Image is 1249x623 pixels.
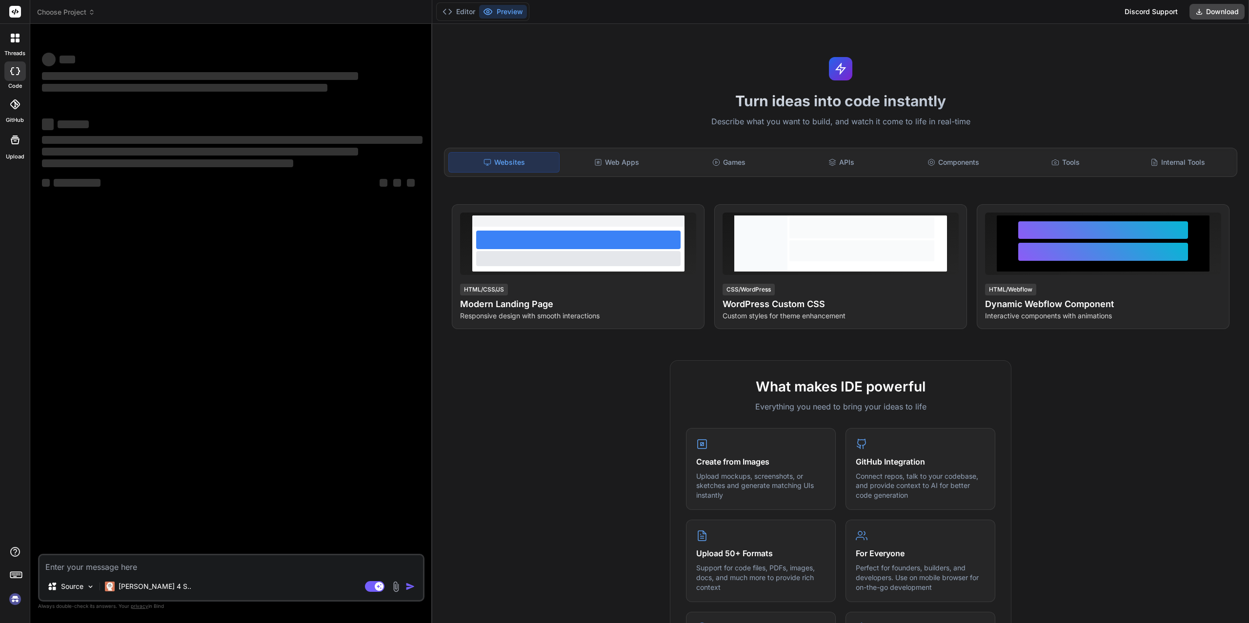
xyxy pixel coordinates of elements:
span: privacy [131,603,148,609]
h4: Upload 50+ Formats [696,547,826,559]
div: Games [674,152,784,173]
div: HTML/Webflow [985,284,1036,295]
p: Custom styles for theme enhancement [723,311,959,321]
label: Upload [6,153,24,161]
p: Always double-check its answers. Your in Bind [38,602,424,611]
h1: Turn ideas into code instantly [438,92,1243,110]
h4: Dynamic Webflow Component [985,297,1221,311]
p: Everything you need to bring your ideas to life [686,401,995,412]
p: [PERSON_NAME] 4 S.. [119,582,191,591]
p: Describe what you want to build, and watch it come to life in real-time [438,116,1243,128]
span: ‌ [42,179,50,187]
label: code [8,82,22,90]
span: ‌ [393,179,401,187]
button: Preview [479,5,527,19]
img: icon [405,582,415,591]
h4: Create from Images [696,456,826,467]
span: ‌ [54,179,101,187]
p: Source [61,582,83,591]
p: Perfect for founders, builders, and developers. Use on mobile browser for on-the-go development [856,563,985,592]
p: Interactive components with animations [985,311,1221,321]
span: ‌ [42,84,327,92]
h4: GitHub Integration [856,456,985,467]
p: Support for code files, PDFs, images, docs, and much more to provide rich context [696,563,826,592]
div: Components [898,152,1008,173]
h4: Modern Landing Page [460,297,696,311]
span: Choose Project [37,7,95,17]
img: signin [7,591,23,607]
span: ‌ [60,56,75,63]
div: Websites [448,152,560,173]
img: Claude 4 Sonnet [105,582,115,591]
div: Discord Support [1119,4,1184,19]
span: ‌ [42,118,54,130]
p: Connect repos, talk to your codebase, and provide context to AI for better code generation [856,471,985,500]
label: threads [4,49,25,58]
span: ‌ [42,136,423,144]
div: Web Apps [562,152,672,173]
h2: What makes IDE powerful [686,376,995,397]
span: ‌ [42,53,56,66]
img: Pick Models [86,583,95,591]
div: APIs [786,152,896,173]
div: Tools [1010,152,1121,173]
span: ‌ [42,148,358,156]
span: ‌ [58,120,89,128]
p: Responsive design with smooth interactions [460,311,696,321]
div: CSS/WordPress [723,284,775,295]
div: Internal Tools [1123,152,1233,173]
div: HTML/CSS/JS [460,284,508,295]
button: Download [1189,4,1245,19]
span: ‌ [380,179,387,187]
span: ‌ [407,179,415,187]
span: ‌ [42,72,358,80]
label: GitHub [6,116,24,124]
h4: WordPress Custom CSS [723,297,959,311]
button: Editor [439,5,479,19]
span: ‌ [42,159,293,167]
p: Upload mockups, screenshots, or sketches and generate matching UIs instantly [696,471,826,500]
img: attachment [390,581,402,592]
h4: For Everyone [856,547,985,559]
